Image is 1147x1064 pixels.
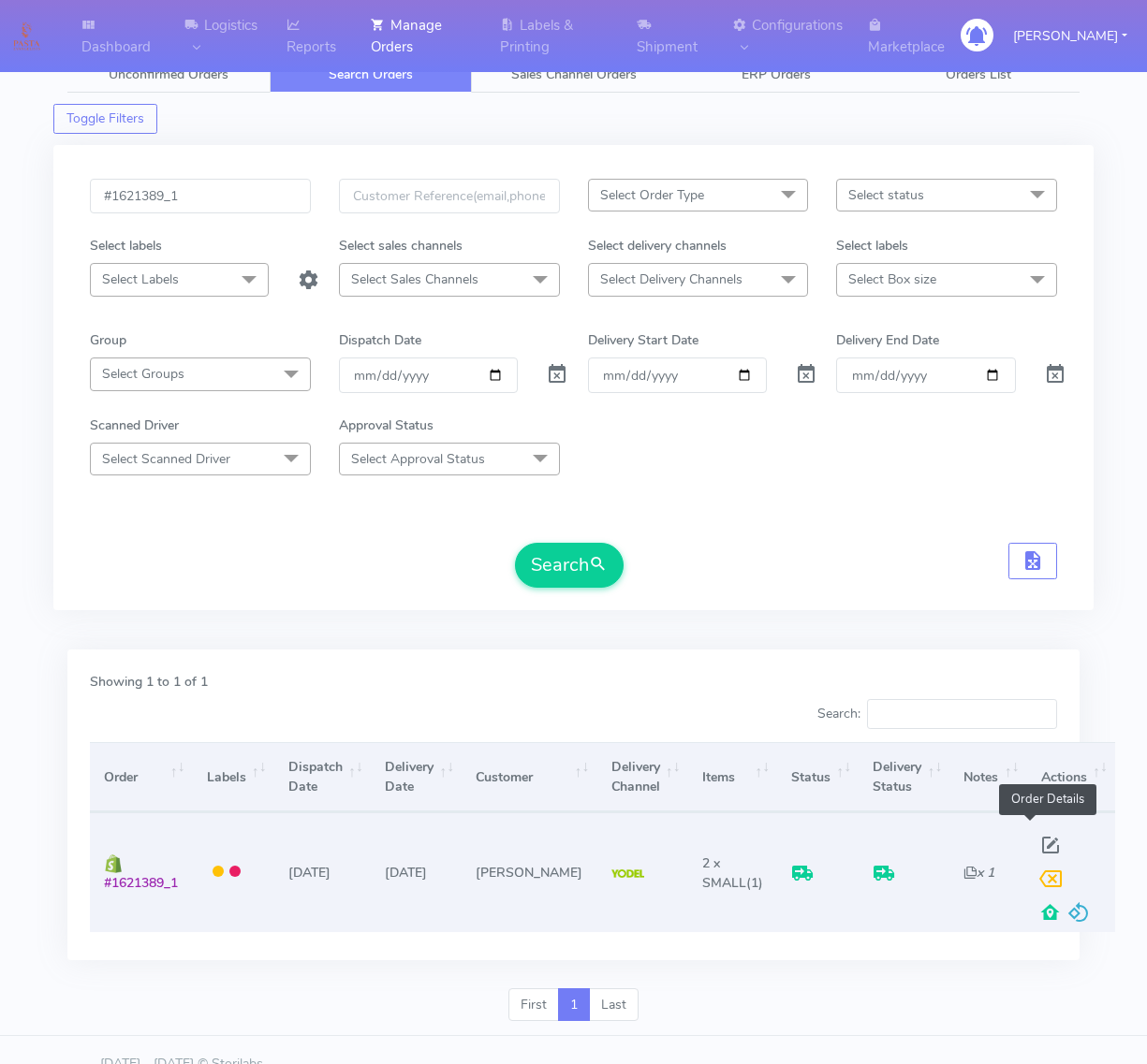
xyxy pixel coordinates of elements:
th: Status: activate to sort column ascending [777,742,859,812]
label: Delivery Start Date [588,330,698,350]
i: x 1 [963,864,994,882]
th: Delivery Status: activate to sort column ascending [859,742,949,812]
span: Select status [848,186,924,204]
td: [DATE] [371,812,462,931]
th: Notes: activate to sort column ascending [949,742,1026,812]
span: Select Scanned Driver [102,450,230,468]
label: Search: [817,699,1057,729]
input: Search: [867,699,1057,729]
span: Search Orders [329,66,413,83]
th: Labels: activate to sort column ascending [192,742,273,812]
button: Toggle Filters [53,104,157,134]
span: 2 x SMALL [702,854,746,892]
input: Customer Reference(email,phone) [339,179,560,213]
th: Items: activate to sort column ascending [688,742,777,812]
span: Select Delivery Channels [600,270,743,288]
button: [PERSON_NAME] [999,17,1141,55]
span: Select Groups [102,365,184,383]
span: Select Labels [102,270,179,288]
label: Scanned Driver [90,415,179,435]
label: Group [90,330,126,350]
th: Delivery Date: activate to sort column ascending [371,742,462,812]
img: Yodel [611,869,644,879]
label: Select labels [90,236,162,255]
input: Order Id [90,179,311,213]
label: Showing 1 to 1 of 1 [90,672,208,692]
span: Sales Channel Orders [511,66,637,83]
td: [DATE] [274,812,371,931]
ul: Tabs [67,56,1080,93]
span: Select Order Type [600,186,704,204]
th: Actions: activate to sort column ascending [1026,742,1114,812]
label: Delivery End Date [836,330,939,350]
label: Select sales channels [339,236,463,255]
label: Select delivery channels [588,236,727,255]
span: Select Approval Status [351,450,485,468]
th: Dispatch Date: activate to sort column ascending [274,742,371,812]
span: Select Sales Channels [351,270,478,288]
span: Select Box size [848,270,936,288]
img: shopify.png [104,854,123,873]
span: #1621389_1 [104,874,178,892]
td: [PERSON_NAME] [462,812,596,931]
span: (1) [702,854,763,892]
th: Order: activate to sort column ascending [90,742,192,812]
a: 1 [558,988,590,1022]
label: Dispatch Date [339,330,421,350]
th: Delivery Channel: activate to sort column ascending [596,742,687,812]
span: ERP Orders [742,66,811,83]
th: Customer: activate to sort column ascending [462,742,596,812]
label: Select labels [836,236,908,255]
label: Approval Status [339,415,434,435]
span: Orders List [946,66,1011,83]
button: Search [515,543,624,588]
span: Unconfirmed Orders [109,66,228,83]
